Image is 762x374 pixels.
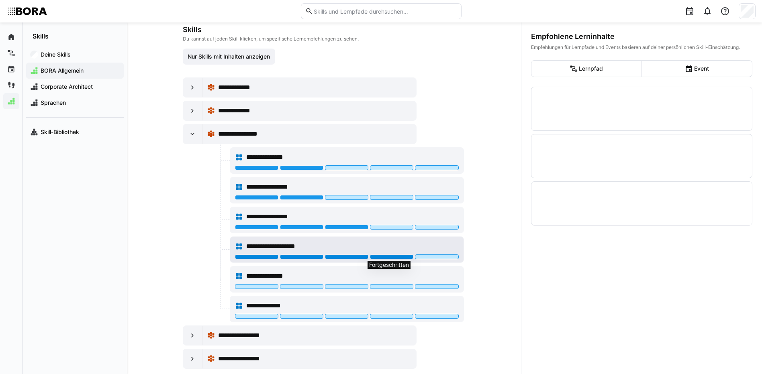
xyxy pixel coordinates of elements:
[642,60,753,77] eds-button-option: Event
[531,32,752,41] div: Empfohlene Lerninhalte
[531,60,642,77] eds-button-option: Lernpfad
[183,25,464,34] h3: Skills
[39,99,120,107] span: Sprachen
[186,53,271,61] span: Nur Skills mit Inhalten anzeigen
[183,36,464,42] p: Du kannst auf jeden Skill klicken, um spezifische Lernempfehlungen zu sehen.
[313,8,457,15] input: Skills und Lernpfade durchsuchen…
[183,49,276,65] button: Nur Skills mit Inhalten anzeigen
[531,44,752,51] div: Empfehlungen für Lernpfade und Events basieren auf deiner persönlichen Skill-Einschätzung.
[39,83,120,91] span: Corporate Architect
[369,262,409,268] p: Fortgeschritten
[39,67,120,75] span: BORA Allgemein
